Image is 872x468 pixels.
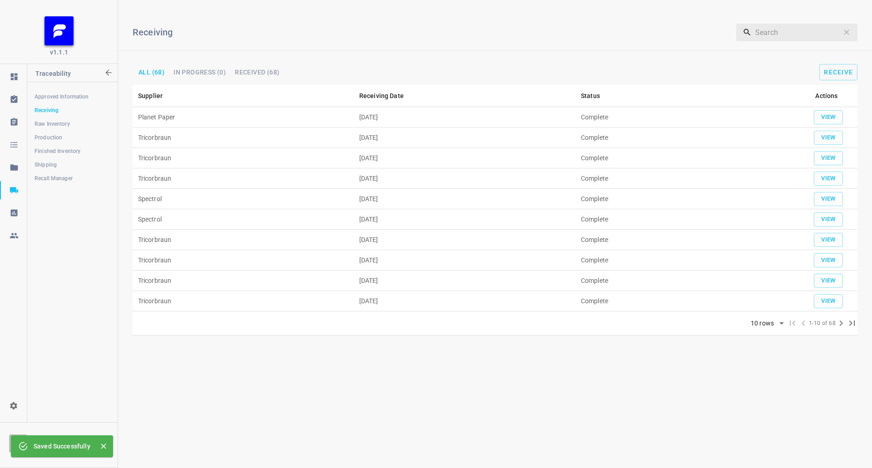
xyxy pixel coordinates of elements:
[818,296,838,306] span: View
[133,168,354,189] td: Tricorbraun
[27,169,117,187] a: Recall Manager
[575,291,796,311] td: Complete
[354,209,575,230] td: [DATE]
[170,66,229,78] button: In progress (0)
[138,90,174,101] span: Supplier
[755,23,838,41] input: Search
[745,317,787,330] div: 10 rows
[575,230,796,250] td: Complete
[787,318,798,329] span: First Page
[133,230,354,250] td: Tricorbraun
[133,291,354,311] td: Tricorbraun
[133,25,606,39] h6: Receiving
[139,69,164,75] span: All (68)
[824,69,853,76] span: Receive
[45,16,74,45] img: FB_Logo_Reversed_RGB_Icon.895fbf61.png
[354,250,575,271] td: [DATE]
[818,194,838,204] span: View
[836,318,847,329] span: Next Page
[359,90,416,101] span: Receiving Date
[581,90,600,101] div: Status
[133,148,354,168] td: Tricorbraun
[235,69,279,75] span: Received (68)
[814,253,843,267] button: View
[35,133,110,142] span: Production
[35,174,110,183] span: Recall Manager
[35,64,103,86] p: Traceability
[34,438,90,454] div: Saved Successfully
[133,189,354,209] td: Spectrol
[814,131,843,145] button: View
[575,107,796,128] td: Complete
[173,69,226,75] span: In progress (0)
[27,128,117,147] a: Production
[581,90,612,101] span: Status
[818,276,838,286] span: View
[354,230,575,250] td: [DATE]
[814,192,843,206] button: View
[9,434,27,453] div: R G
[819,64,857,80] button: Receive
[814,294,843,308] button: View
[814,212,843,227] button: View
[133,209,354,230] td: Spectrol
[27,142,117,160] a: Finished Inventory
[133,250,354,271] td: Tricorbraun
[354,107,575,128] td: [DATE]
[27,156,117,174] a: Shipping
[818,173,838,184] span: View
[814,274,843,288] button: View
[818,214,838,225] span: View
[98,440,109,452] button: Close
[359,90,404,101] div: Receiving Date
[27,115,117,133] a: Raw Inventory
[814,151,843,165] button: View
[35,147,110,156] span: Finished Inventory
[814,172,843,186] button: View
[814,233,843,247] button: View
[575,189,796,209] td: Complete
[818,235,838,245] span: View
[575,128,796,148] td: Complete
[354,148,575,168] td: [DATE]
[135,66,168,78] button: All (68)
[743,28,752,37] svg: Search
[575,209,796,230] td: Complete
[818,153,838,163] span: View
[354,271,575,291] td: [DATE]
[138,90,163,101] div: Supplier
[748,320,776,327] div: 10 rows
[231,66,283,78] button: Received (68)
[133,107,354,128] td: Planet Paper
[575,148,796,168] td: Complete
[35,106,110,115] span: Receiving
[27,88,117,106] a: Approved Information
[575,168,796,189] td: Complete
[354,168,575,189] td: [DATE]
[814,110,843,124] button: View
[575,271,796,291] td: Complete
[818,112,838,123] span: View
[133,271,354,291] td: Tricorbraun
[35,160,110,169] span: Shipping
[354,128,575,148] td: [DATE]
[354,291,575,311] td: [DATE]
[847,318,857,329] span: Last Page
[354,189,575,209] td: [DATE]
[818,255,838,266] span: View
[35,119,110,128] span: Raw Inventory
[35,92,110,101] span: Approved Information
[575,250,796,271] td: Complete
[818,133,838,143] span: View
[798,318,809,329] span: Previous Page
